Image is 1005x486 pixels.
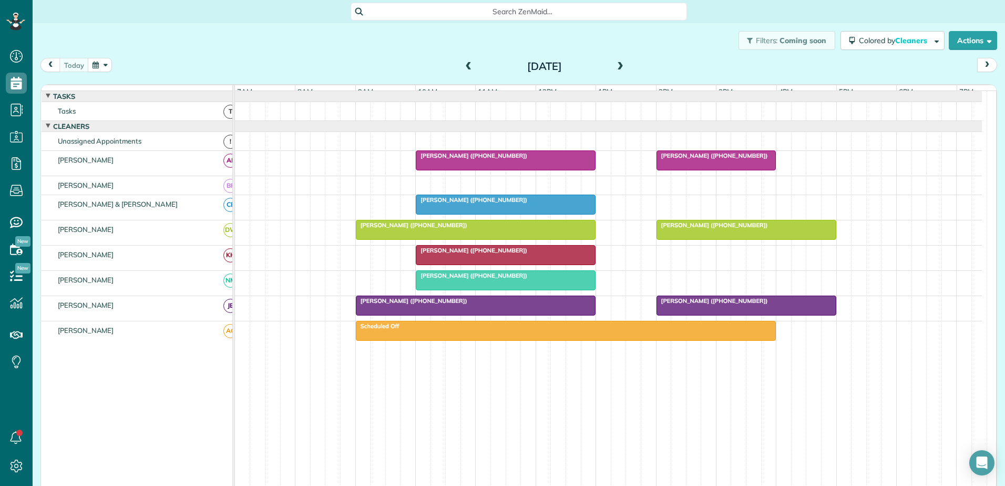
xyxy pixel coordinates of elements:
[416,87,439,96] span: 10am
[223,135,238,149] span: !
[355,322,400,330] span: Scheduled Off
[223,248,238,262] span: KH
[476,87,499,96] span: 11am
[969,450,994,475] div: Open Intercom Messenger
[235,87,254,96] span: 7am
[15,236,30,247] span: New
[536,87,559,96] span: 12pm
[415,196,528,204] span: [PERSON_NAME] ([PHONE_NUMBER])
[355,297,468,305] span: [PERSON_NAME] ([PHONE_NUMBER])
[949,31,997,50] button: Actions
[897,87,915,96] span: 6pm
[56,181,116,189] span: [PERSON_NAME]
[295,87,315,96] span: 8am
[51,92,77,100] span: Tasks
[977,58,997,72] button: next
[223,154,238,168] span: AF
[657,87,675,96] span: 2pm
[716,87,735,96] span: 3pm
[59,58,89,72] button: today
[840,31,945,50] button: Colored byCleaners
[859,36,931,45] span: Colored by
[56,225,116,234] span: [PERSON_NAME]
[56,276,116,284] span: [PERSON_NAME]
[656,152,768,159] span: [PERSON_NAME] ([PHONE_NUMBER])
[479,60,610,72] h2: [DATE]
[56,301,116,309] span: [PERSON_NAME]
[223,223,238,237] span: DW
[957,87,976,96] span: 7pm
[223,198,238,212] span: CB
[837,87,855,96] span: 5pm
[223,299,238,313] span: JB
[656,297,768,305] span: [PERSON_NAME] ([PHONE_NUMBER])
[56,250,116,259] span: [PERSON_NAME]
[415,152,528,159] span: [PERSON_NAME] ([PHONE_NUMBER])
[40,58,60,72] button: prev
[56,200,180,208] span: [PERSON_NAME] & [PERSON_NAME]
[596,87,614,96] span: 1pm
[756,36,778,45] span: Filters:
[56,137,143,145] span: Unassigned Appointments
[356,87,375,96] span: 9am
[51,122,91,130] span: Cleaners
[415,247,528,254] span: [PERSON_NAME] ([PHONE_NUMBER])
[223,274,238,288] span: NM
[780,36,827,45] span: Coming soon
[223,324,238,338] span: AG
[777,87,795,96] span: 4pm
[223,179,238,193] span: BR
[56,156,116,164] span: [PERSON_NAME]
[56,326,116,335] span: [PERSON_NAME]
[223,105,238,119] span: T
[895,36,929,45] span: Cleaners
[656,221,768,229] span: [PERSON_NAME] ([PHONE_NUMBER])
[415,272,528,279] span: [PERSON_NAME] ([PHONE_NUMBER])
[56,107,78,115] span: Tasks
[15,263,30,274] span: New
[355,221,468,229] span: [PERSON_NAME] ([PHONE_NUMBER])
